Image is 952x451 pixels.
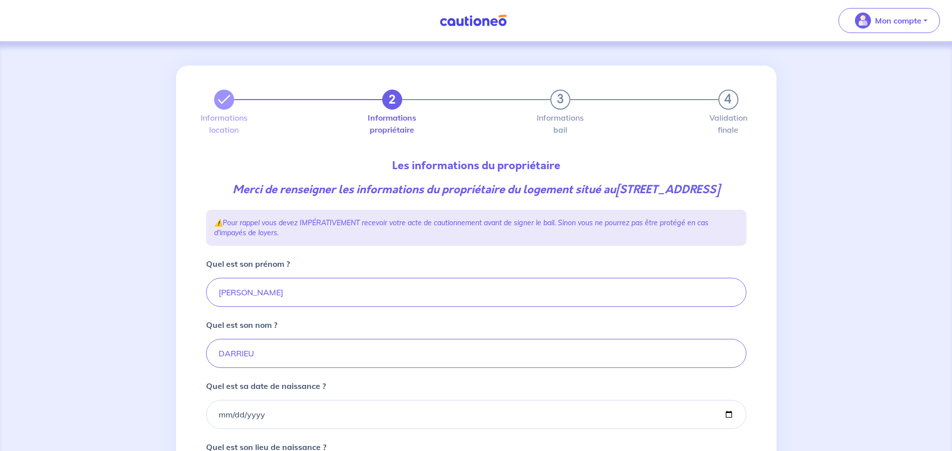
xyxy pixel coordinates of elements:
strong: [STREET_ADDRESS] [616,182,719,197]
input: birthdate.placeholder [206,400,746,429]
label: Informations location [214,114,234,134]
em: Merci de renseigner les informations du propriétaire du logement situé au [233,182,719,197]
p: Quel est son nom ? [206,319,277,331]
input: Duteuil [206,339,746,368]
p: ⚠️ [214,218,738,238]
p: Mon compte [875,15,921,27]
p: Quel est son prénom ? [206,258,290,270]
button: illu_account_valid_menu.svgMon compte [838,8,940,33]
em: Pour rappel vous devez IMPÉRATIVEMENT recevoir votre acte de cautionnement avant de signer le bai... [214,218,708,237]
img: Cautioneo [436,15,511,27]
p: Quel est sa date de naissance ? [206,380,326,392]
p: Les informations du propriétaire [206,158,746,174]
label: Informations bail [550,114,570,134]
button: 2 [382,90,402,110]
input: Daniel [206,278,746,307]
label: Informations propriétaire [382,114,402,134]
label: Validation finale [718,114,738,134]
img: illu_account_valid_menu.svg [855,13,871,29]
